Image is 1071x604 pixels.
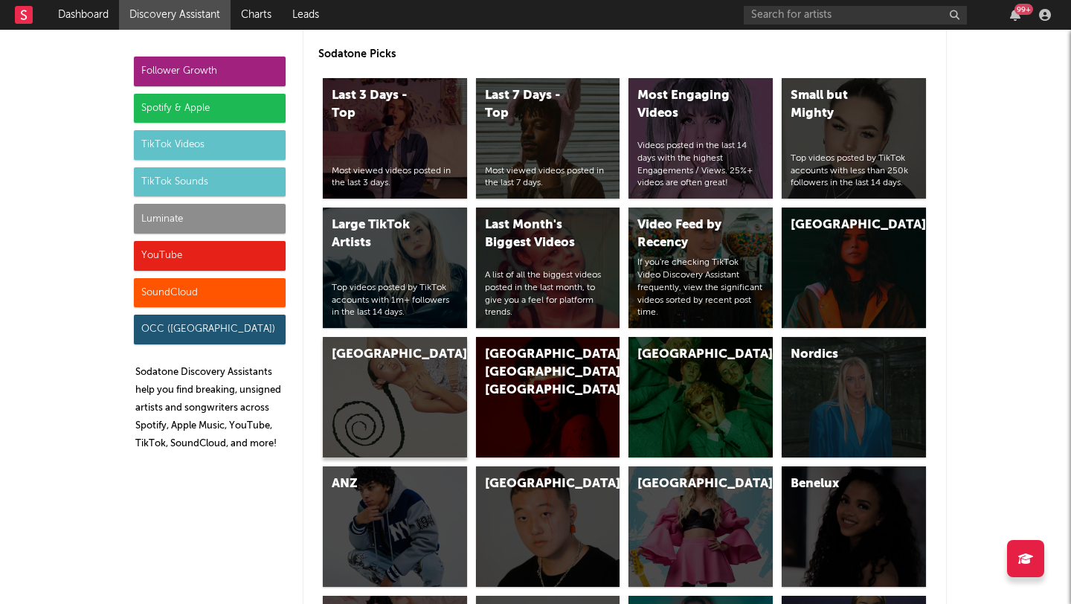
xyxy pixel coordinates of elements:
a: [GEOGRAPHIC_DATA] [323,337,467,457]
div: Top videos posted by TikTok accounts with less than 250k followers in the last 14 days. [791,152,917,190]
div: ANZ [332,475,433,493]
div: If you're checking TikTok Video Discovery Assistant frequently, view the significant videos sorte... [637,257,764,319]
div: 99 + [1014,4,1033,15]
a: Last 3 Days - TopMost viewed videos posted in the last 3 days. [323,78,467,199]
p: Sodatone Picks [318,45,931,63]
div: TikTok Videos [134,130,286,160]
div: YouTube [134,241,286,271]
a: [GEOGRAPHIC_DATA] [476,466,620,587]
div: Last 7 Days - Top [485,87,586,123]
div: Most viewed videos posted in the last 3 days. [332,165,458,190]
a: Last 7 Days - TopMost viewed videos posted in the last 7 days. [476,78,620,199]
a: ANZ [323,466,467,587]
div: A list of all the biggest videos posted in the last month, to give you a feel for platform trends. [485,269,611,319]
a: [GEOGRAPHIC_DATA], [GEOGRAPHIC_DATA], [GEOGRAPHIC_DATA] [476,337,620,457]
a: Small but MightyTop videos posted by TikTok accounts with less than 250k followers in the last 14... [782,78,926,199]
div: OCC ([GEOGRAPHIC_DATA]) [134,315,286,344]
p: Sodatone Discovery Assistants help you find breaking, unsigned artists and songwriters across Spo... [135,364,286,453]
input: Search for artists [744,6,967,25]
div: [GEOGRAPHIC_DATA] [791,216,892,234]
div: Most Engaging Videos [637,87,739,123]
a: [GEOGRAPHIC_DATA] [628,337,773,457]
div: [GEOGRAPHIC_DATA] [637,475,739,493]
div: Luminate [134,204,286,234]
div: Nordics [791,346,892,364]
div: TikTok Sounds [134,167,286,197]
div: Benelux [791,475,892,493]
a: Benelux [782,466,926,587]
a: Large TikTok ArtistsTop videos posted by TikTok accounts with 1m+ followers in the last 14 days. [323,208,467,328]
a: [GEOGRAPHIC_DATA] [782,208,926,328]
div: Large TikTok Artists [332,216,433,252]
div: [GEOGRAPHIC_DATA] [637,346,739,364]
div: [GEOGRAPHIC_DATA], [GEOGRAPHIC_DATA], [GEOGRAPHIC_DATA] [485,346,586,399]
a: Video Feed by RecencyIf you're checking TikTok Video Discovery Assistant frequently, view the sig... [628,208,773,328]
a: Last Month's Biggest VideosA list of all the biggest videos posted in the last month, to give you... [476,208,620,328]
a: Most Engaging VideosVideos posted in the last 14 days with the highest Engagements / Views. 25%+ ... [628,78,773,199]
div: Top videos posted by TikTok accounts with 1m+ followers in the last 14 days. [332,282,458,319]
div: Small but Mighty [791,87,892,123]
div: SoundCloud [134,278,286,308]
button: 99+ [1010,9,1020,21]
div: Video Feed by Recency [637,216,739,252]
a: [GEOGRAPHIC_DATA] [628,466,773,587]
div: [GEOGRAPHIC_DATA] [485,475,586,493]
div: Last Month's Biggest Videos [485,216,586,252]
div: Follower Growth [134,57,286,86]
div: Videos posted in the last 14 days with the highest Engagements / Views. 25%+ videos are often great! [637,140,764,190]
div: Last 3 Days - Top [332,87,433,123]
div: Most viewed videos posted in the last 7 days. [485,165,611,190]
a: Nordics [782,337,926,457]
div: [GEOGRAPHIC_DATA] [332,346,433,364]
div: Spotify & Apple [134,94,286,123]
